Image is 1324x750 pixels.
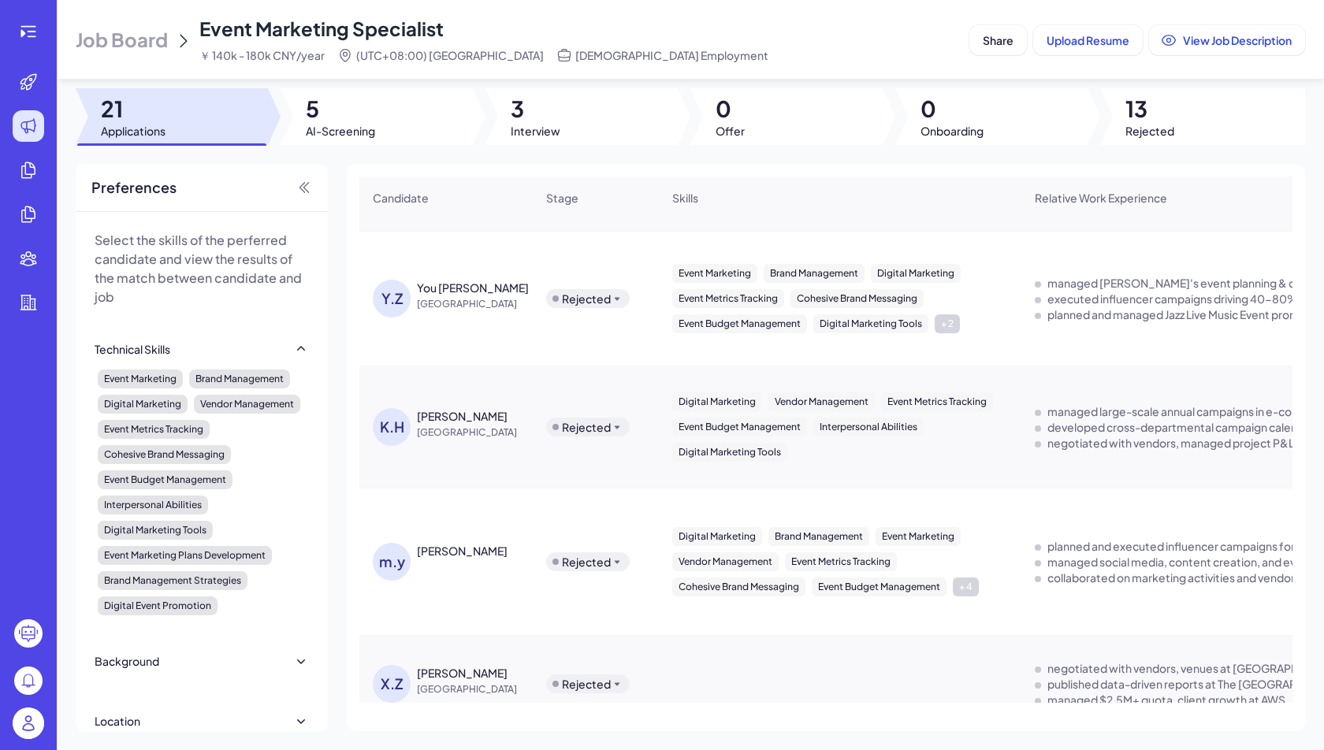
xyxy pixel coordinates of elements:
div: Event Marketing [876,527,961,546]
span: Job Board [76,27,168,52]
span: 13 [1125,95,1174,123]
div: Event Marketing Plans Development [98,546,272,565]
span: [GEOGRAPHIC_DATA] [417,681,535,697]
img: user_logo.png [13,707,44,739]
div: negotiated with vendors, managed project P&Ls [1047,435,1300,451]
span: 21 [101,95,165,123]
div: Rejected [562,554,611,570]
span: Interview [511,123,560,139]
span: [GEOGRAPHIC_DATA] [417,296,535,312]
div: Location [95,713,140,729]
span: Rejected [1125,123,1174,139]
span: Event Marketing Specialist [199,17,444,40]
div: Vendor Management [194,395,300,414]
span: Upload Resume [1047,33,1129,47]
p: Select the skills of the perferred candidate and view the results of the match between candidate ... [95,231,309,306]
div: Event Metrics Tracking [785,552,897,571]
div: Event Metrics Tracking [672,289,784,308]
div: Vendor Management [768,392,875,411]
span: 3 [511,95,560,123]
div: managed $2.5M+ quota, client growth at AWS [1047,692,1285,707]
span: Candidate [373,190,429,206]
span: Share [983,33,1013,47]
div: Digital Event Promotion [98,596,218,615]
div: Event Budget Management [98,470,232,489]
div: You Zhang [417,280,529,295]
div: Y.Z [373,280,411,317]
div: Digital Marketing [672,392,762,411]
div: Digital Marketing Tools [672,443,787,462]
span: Onboarding [920,123,984,139]
span: Preferences [91,176,177,199]
div: manni yang [417,543,508,559]
div: Brand Management [764,264,865,283]
div: Brand Management [768,527,869,546]
div: developed cross-departmental campaign calendar [1047,419,1315,435]
span: [GEOGRAPHIC_DATA] [417,425,535,440]
div: Cohesive Brand Messaging [790,289,924,308]
div: Brand Management [189,369,290,388]
div: Kevin Hong [417,408,508,424]
div: Digital Marketing Tools [813,314,928,333]
div: Interpersonal Abilities [98,496,208,514]
span: View Job Description [1183,33,1292,47]
span: AI-Screening [306,123,375,139]
span: ￥ 140k - 180k CNY/year [199,47,325,63]
div: K.H [373,408,411,446]
div: Brand Management Strategies [98,571,247,590]
div: Background [95,653,159,669]
div: Event Budget Management [672,418,807,436]
span: [DEMOGRAPHIC_DATA] Employment [575,47,768,63]
div: Rejected [562,419,611,435]
span: 5 [306,95,375,123]
div: Digital Marketing [871,264,961,283]
div: Vendor Management [672,552,779,571]
div: Event Marketing [672,264,757,283]
div: Interpersonal Abilities [813,418,924,436]
div: Digital Marketing Tools [98,521,213,540]
div: Event Metrics Tracking [98,420,210,439]
div: Event Budget Management [672,314,807,333]
span: (UTC+08:00) [GEOGRAPHIC_DATA] [356,47,544,63]
button: Upload Resume [1033,25,1143,55]
div: Event Marketing [98,369,183,388]
button: View Job Description [1149,25,1305,55]
div: Rejected [562,291,611,306]
div: + 4 [953,577,979,596]
span: Relative Work Experience [1035,190,1167,206]
div: Xiaoyu Zhang [417,665,508,681]
div: Cohesive Brand Messaging [98,445,231,464]
button: Share [969,25,1027,55]
div: Event Budget Management [812,577,947,596]
span: 0 [716,95,745,123]
div: Rejected [562,676,611,692]
span: Applications [101,123,165,139]
div: + 2 [935,314,960,333]
div: Digital Marketing [672,527,762,546]
div: X.Z [373,665,411,703]
span: Stage [546,190,578,206]
div: Technical Skills [95,341,170,357]
span: Skills [672,190,698,206]
div: m.y [373,543,411,581]
span: Offer [716,123,745,139]
div: Cohesive Brand Messaging [672,577,805,596]
div: Digital Marketing [98,395,188,414]
span: 0 [920,95,984,123]
div: Event Metrics Tracking [881,392,993,411]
